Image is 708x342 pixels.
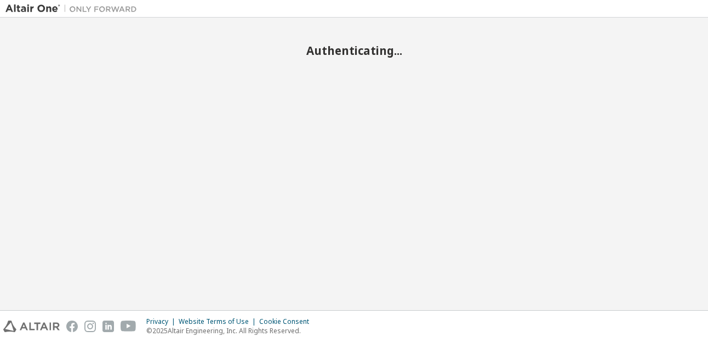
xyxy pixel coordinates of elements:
div: Cookie Consent [259,317,316,326]
img: linkedin.svg [102,321,114,332]
img: instagram.svg [84,321,96,332]
img: facebook.svg [66,321,78,332]
img: altair_logo.svg [3,321,60,332]
img: Altair One [5,3,142,14]
p: © 2025 Altair Engineering, Inc. All Rights Reserved. [146,326,316,335]
div: Privacy [146,317,179,326]
img: youtube.svg [121,321,136,332]
h2: Authenticating... [5,43,703,58]
div: Website Terms of Use [179,317,259,326]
